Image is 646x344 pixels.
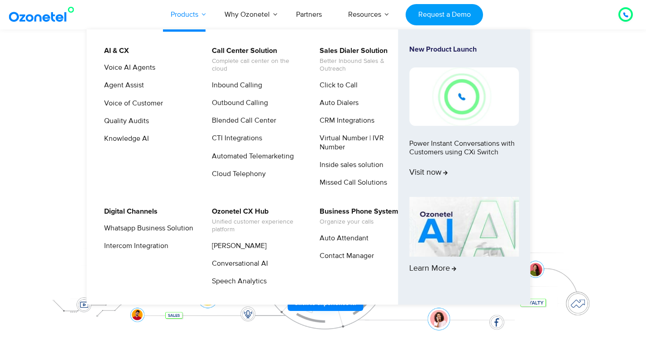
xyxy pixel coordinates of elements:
[206,151,295,162] a: Automated Telemarketing
[314,177,388,188] a: Missed Call Solutions
[314,97,360,109] a: Auto Dialers
[409,45,519,193] a: New Product LaunchPower Instant Conversations with Customers using CXi SwitchVisit now
[406,4,483,25] a: Request a Demo
[409,197,519,257] img: AI
[206,115,278,126] a: Blended Call Center
[98,115,150,127] a: Quality Audits
[212,57,301,73] span: Complete call center on the cloud
[409,168,448,178] span: Visit now
[409,264,456,274] span: Learn More
[212,218,301,234] span: Unified customer experience platform
[98,133,150,144] a: Knowledge AI
[206,45,302,74] a: Call Center SolutionComplete call center on the cloud
[314,233,370,244] a: Auto Attendant
[314,45,410,74] a: Sales Dialer SolutionBetter Inbound Sales & Outreach
[206,97,269,109] a: Outbound Calling
[206,240,268,252] a: [PERSON_NAME]
[206,276,268,287] a: Speech Analytics
[40,57,606,86] div: Orchestrate Intelligent
[320,218,398,226] span: Organize your calls
[98,206,159,217] a: Digital Channels
[206,133,263,144] a: CTI Integrations
[98,45,130,57] a: AI & CX
[98,80,145,91] a: Agent Assist
[98,98,164,109] a: Voice of Customer
[206,80,263,91] a: Inbound Calling
[98,62,157,73] a: Voice AI Agents
[40,81,606,124] div: Customer Experiences
[206,206,302,235] a: Ozonetel CX HubUnified customer experience platform
[314,250,375,262] a: Contact Manager
[206,168,267,180] a: Cloud Telephony
[98,223,195,234] a: Whatsapp Business Solution
[320,57,409,73] span: Better Inbound Sales & Outreach
[314,115,376,126] a: CRM Integrations
[98,240,170,252] a: Intercom Integration
[409,67,519,125] img: New-Project-17.png
[206,258,269,269] a: Conversational AI
[409,197,519,289] a: Learn More
[40,125,606,135] div: Turn every conversation into a growth engine for your enterprise.
[314,80,359,91] a: Click to Call
[314,206,400,227] a: Business Phone SystemOrganize your calls
[314,159,385,171] a: Inside sales solution
[314,133,410,153] a: Virtual Number | IVR Number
